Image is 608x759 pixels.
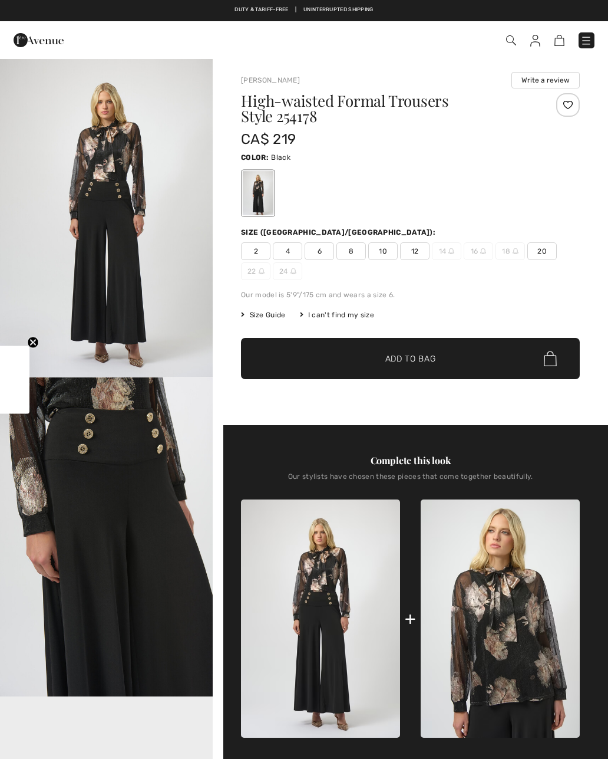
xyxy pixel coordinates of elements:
[241,242,270,260] span: 2
[305,242,334,260] span: 6
[14,34,64,45] a: 1ère Avenue
[495,242,525,260] span: 18
[243,171,273,215] div: Black
[241,262,270,280] span: 22
[511,72,580,88] button: Write a review
[241,310,285,320] span: Size Guide
[241,153,269,162] span: Color:
[273,242,302,260] span: 4
[259,268,265,274] img: ring-m.svg
[530,35,540,47] img: My Info
[241,290,580,300] div: Our model is 5'9"/175 cm and wears a size 6.
[273,262,302,280] span: 24
[271,153,290,162] span: Black
[368,242,398,260] span: 10
[513,248,518,254] img: ring-m.svg
[421,500,580,738] img: Floral Sheer Tie Top Style 254029
[527,242,557,260] span: 20
[480,248,486,254] img: ring-m.svg
[432,242,461,260] span: 14
[464,242,493,260] span: 16
[448,248,454,254] img: ring-m.svg
[241,93,523,124] h1: High-waisted Formal Trousers Style 254178
[27,336,39,348] button: Close teaser
[300,310,374,320] div: I can't find my size
[554,35,564,46] img: Shopping Bag
[241,472,580,490] div: Our stylists have chosen these pieces that come together beautifully.
[290,268,296,274] img: ring-m.svg
[241,227,438,238] div: Size ([GEOGRAPHIC_DATA]/[GEOGRAPHIC_DATA]):
[506,35,516,45] img: Search
[241,500,400,738] img: High-Waisted Formal Trousers Style 254178
[241,131,296,147] span: CA$ 219
[544,351,557,366] img: Bag.svg
[336,242,366,260] span: 8
[241,454,580,468] div: Complete this look
[14,28,64,52] img: 1ère Avenue
[405,606,416,632] div: +
[385,353,436,365] span: Add to Bag
[241,76,300,84] a: [PERSON_NAME]
[400,242,429,260] span: 12
[580,35,592,47] img: Menu
[241,338,580,379] button: Add to Bag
